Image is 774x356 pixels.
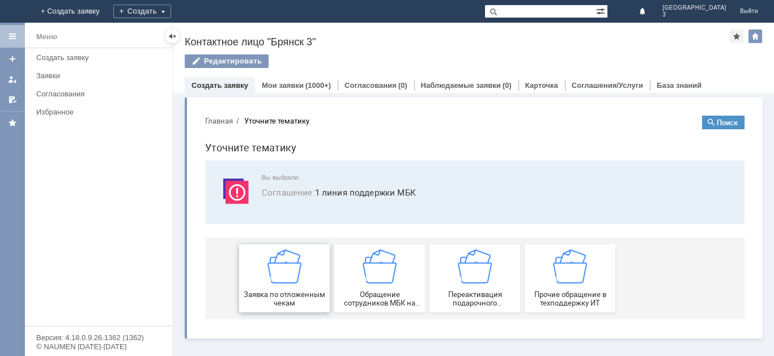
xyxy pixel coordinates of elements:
div: Меню [36,30,57,44]
span: Обращение сотрудников МБК на недоступность тех. поддержки [142,184,226,201]
div: (1000+) [305,81,331,90]
span: 3 [662,11,726,18]
a: Соглашения/Услуги [572,81,643,90]
div: Согласования [36,90,165,98]
div: Создать заявку [36,53,165,62]
a: Переактивация подарочного сертификата [233,138,324,206]
div: © NAUMEN [DATE]-[DATE] [36,343,161,350]
img: getfafe0041f1c547558d014b707d1d9f05 [357,143,391,177]
a: Согласования [32,85,170,103]
div: Заявки [36,71,165,80]
img: getfafe0041f1c547558d014b707d1d9f05 [167,143,201,177]
span: Прочие обращение в техподдержку ИТ [332,184,416,201]
div: Контактное лицо "Брянск 3" [185,36,730,48]
img: svg%3E [23,67,57,101]
img: getfafe0041f1c547558d014b707d1d9f05 [262,143,296,177]
span: Вы выбрали: [66,67,535,75]
button: Главная [9,9,37,19]
div: Избранное [36,108,153,116]
div: Уточните тематику [48,10,113,19]
a: Согласования [345,81,397,90]
button: Обращение сотрудников МБК на недоступность тех. поддержки [138,138,229,206]
div: Изменить домашнюю страницу [749,29,762,43]
h1: Уточните тематику [9,33,548,49]
span: 1 линия поддержки МБК [66,79,535,92]
a: База знаний [657,81,701,90]
div: Версия: 4.18.0.9.26.1362 (1362) [36,334,161,341]
a: Создать заявку [32,49,170,66]
div: Создать [113,5,171,18]
button: Заявка по отложенным чекам [43,138,134,206]
button: Поиск [506,9,548,23]
a: Мои заявки [3,70,22,88]
span: Расширенный поиск [596,5,607,16]
a: Мои согласования [3,91,22,109]
a: Создать заявку [192,81,248,90]
span: [GEOGRAPHIC_DATA] [662,5,726,11]
a: Прочие обращение в техподдержку ИТ [329,138,419,206]
span: Заявка по отложенным чекам [46,184,130,201]
a: Заявки [32,67,170,84]
img: getfafe0041f1c547558d014b707d1d9f05 [71,143,105,177]
a: Создать заявку [3,50,22,68]
div: Скрыть меню [165,29,179,43]
a: Карточка [525,81,558,90]
div: Добавить в избранное [730,29,743,43]
a: Наблюдаемые заявки [421,81,501,90]
div: (0) [503,81,512,90]
div: (0) [398,81,407,90]
span: Соглашение : [66,80,119,91]
span: Переактивация подарочного сертификата [237,184,321,201]
a: Мои заявки [262,81,304,90]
